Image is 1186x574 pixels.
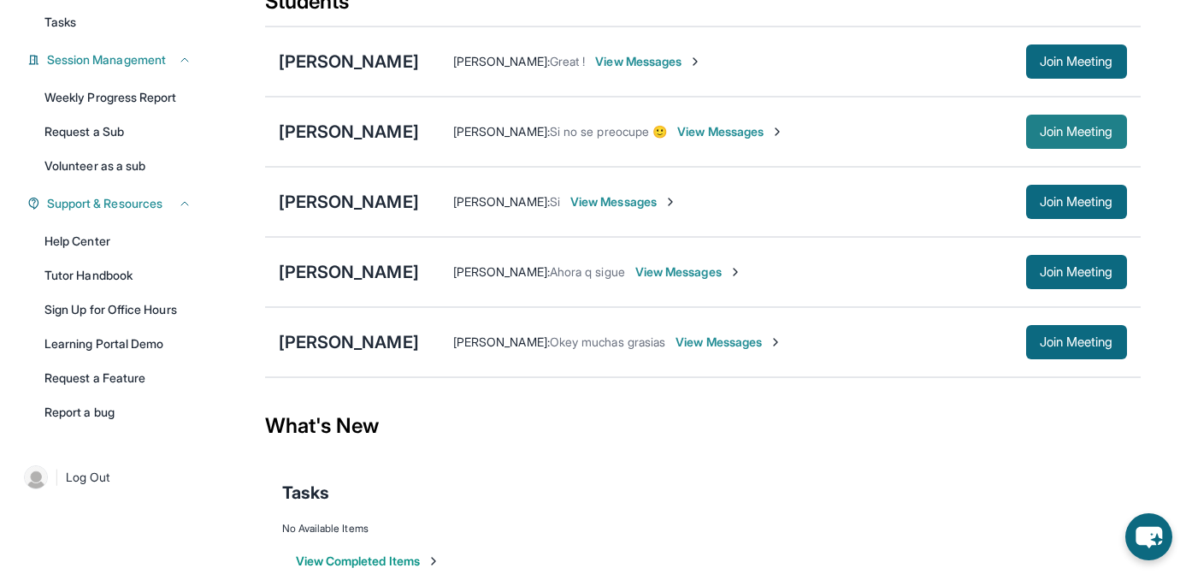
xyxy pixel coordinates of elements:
[453,264,550,279] span: [PERSON_NAME] :
[34,7,202,38] a: Tasks
[1026,44,1127,79] button: Join Meeting
[453,124,550,139] span: [PERSON_NAME] :
[550,124,667,139] span: Si no se preocupe 🙂
[265,388,1141,464] div: What's New
[1040,267,1113,277] span: Join Meeting
[279,120,419,144] div: [PERSON_NAME]
[279,190,419,214] div: [PERSON_NAME]
[40,51,192,68] button: Session Management
[34,294,202,325] a: Sign Up for Office Hours
[40,195,192,212] button: Support & Resources
[550,194,560,209] span: Si
[34,151,202,181] a: Volunteer as a sub
[677,123,784,140] span: View Messages
[769,335,782,349] img: Chevron-Right
[570,193,677,210] span: View Messages
[550,334,665,349] span: Okey muchas grasias
[453,334,550,349] span: [PERSON_NAME] :
[66,469,110,486] span: Log Out
[279,330,419,354] div: [PERSON_NAME]
[1040,127,1113,137] span: Join Meeting
[34,116,202,147] a: Request a Sub
[34,328,202,359] a: Learning Portal Demo
[47,195,162,212] span: Support & Resources
[279,50,419,74] div: [PERSON_NAME]
[770,125,784,139] img: Chevron-Right
[676,334,782,351] span: View Messages
[282,481,329,505] span: Tasks
[279,260,419,284] div: [PERSON_NAME]
[44,14,76,31] span: Tasks
[296,553,440,570] button: View Completed Items
[1040,197,1113,207] span: Join Meeting
[34,82,202,113] a: Weekly Progress Report
[453,54,550,68] span: [PERSON_NAME] :
[282,522,1124,536] div: No Available Items
[688,55,702,68] img: Chevron-Right
[595,53,702,70] span: View Messages
[550,54,586,68] span: Great !
[24,465,48,489] img: user-img
[1040,56,1113,67] span: Join Meeting
[55,467,59,488] span: |
[729,265,742,279] img: Chevron-Right
[635,263,742,281] span: View Messages
[664,195,677,209] img: Chevron-Right
[550,264,625,279] span: Ahora q sigue
[34,260,202,291] a: Tutor Handbook
[1026,185,1127,219] button: Join Meeting
[1040,337,1113,347] span: Join Meeting
[1026,115,1127,149] button: Join Meeting
[34,226,202,257] a: Help Center
[34,363,202,394] a: Request a Feature
[453,194,550,209] span: [PERSON_NAME] :
[34,397,202,428] a: Report a bug
[17,459,202,496] a: |Log Out
[1026,325,1127,359] button: Join Meeting
[1125,513,1172,560] button: chat-button
[47,51,166,68] span: Session Management
[1026,255,1127,289] button: Join Meeting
